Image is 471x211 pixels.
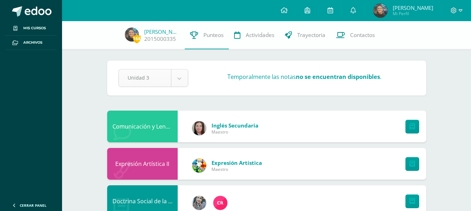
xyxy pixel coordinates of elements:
span: Punteos [203,31,224,39]
span: Archivos [23,40,42,45]
span: Cerrar panel [20,203,47,208]
img: 866c3f3dc5f3efb798120d7ad13644d9.png [213,196,227,210]
span: [PERSON_NAME] [393,4,433,11]
a: 2015000335 [144,35,176,43]
span: Expresión Artística [212,159,262,166]
h3: Temporalmente las notas . [227,73,381,81]
span: Maestro [212,166,262,172]
a: Contactos [331,21,380,49]
img: 9e1e0745b5240b1f79afb0f3274331d1.png [125,27,139,42]
img: 9e1e0745b5240b1f79afb0f3274331d1.png [373,4,387,18]
img: cba4c69ace659ae4cf02a5761d9a2473.png [192,196,206,210]
img: 8af0450cf43d44e38c4a1497329761f3.png [192,121,206,135]
span: Contactos [350,31,375,39]
a: [PERSON_NAME] [144,28,179,35]
span: 164 [133,34,141,43]
a: Unidad 3 [119,69,188,87]
a: Punteos [185,21,229,49]
a: Trayectoria [280,21,331,49]
div: Comunicación y Lenguaje L3 Inglés [107,111,178,142]
span: Maestro [212,129,258,135]
a: Archivos [6,36,56,50]
span: Actividades [246,31,274,39]
span: Trayectoria [297,31,325,39]
a: Mis cursos [6,21,56,36]
strong: no se encuentran disponibles [296,73,380,81]
div: Expresión Artística II [107,148,178,180]
a: Actividades [229,21,280,49]
img: 159e24a6ecedfdf8f489544946a573f0.png [192,159,206,173]
span: Mis cursos [23,25,46,31]
span: Inglés Secundaria [212,122,258,129]
span: Mi Perfil [393,11,433,17]
span: Unidad 3 [128,69,162,86]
